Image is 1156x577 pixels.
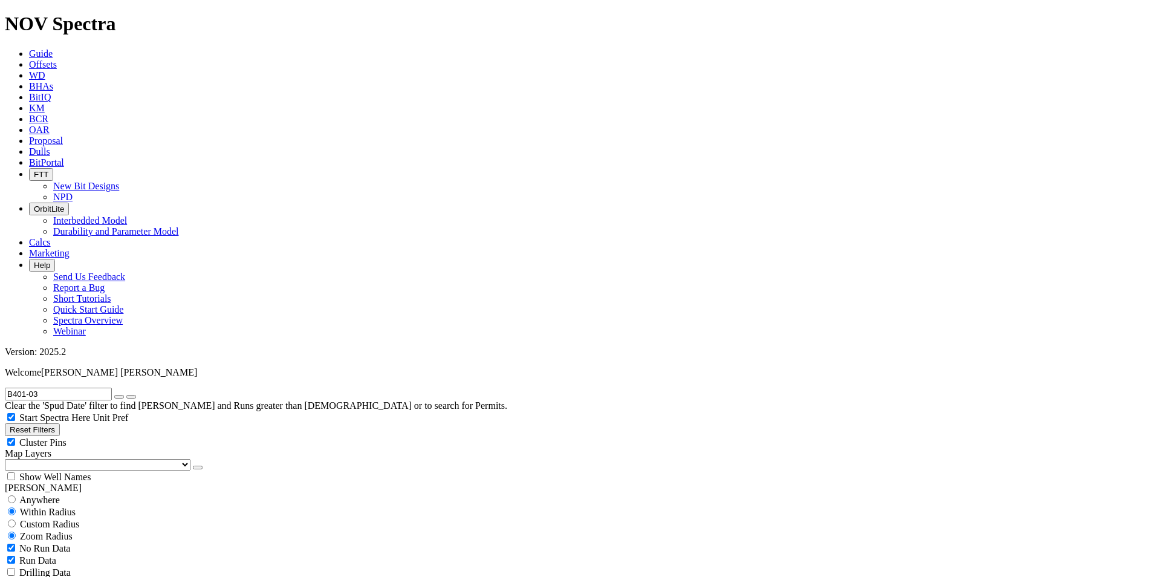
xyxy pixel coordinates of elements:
[53,304,123,315] a: Quick Start Guide
[29,59,57,70] a: Offsets
[29,103,45,113] a: KM
[53,226,179,236] a: Durability and Parameter Model
[53,192,73,202] a: NPD
[5,367,1151,378] p: Welcome
[5,13,1151,35] h1: NOV Spectra
[29,70,45,80] a: WD
[93,412,128,423] span: Unit Pref
[19,472,91,482] span: Show Well Names
[20,531,73,541] span: Zoom Radius
[7,413,15,421] input: Start Spectra Here
[29,125,50,135] a: OAR
[34,261,50,270] span: Help
[53,282,105,293] a: Report a Bug
[19,543,70,553] span: No Run Data
[53,326,86,336] a: Webinar
[34,204,64,214] span: OrbitLite
[29,203,69,215] button: OrbitLite
[29,48,53,59] a: Guide
[53,315,123,325] a: Spectra Overview
[29,157,64,168] a: BitPortal
[5,423,60,436] button: Reset Filters
[29,135,63,146] a: Proposal
[53,293,111,304] a: Short Tutorials
[29,81,53,91] a: BHAs
[29,168,53,181] button: FTT
[5,483,1151,494] div: [PERSON_NAME]
[53,215,127,226] a: Interbedded Model
[19,412,90,423] span: Start Spectra Here
[29,237,51,247] a: Calcs
[29,146,50,157] a: Dulls
[5,448,51,458] span: Map Layers
[20,507,76,517] span: Within Radius
[34,170,48,179] span: FTT
[53,272,125,282] a: Send Us Feedback
[5,347,1151,357] div: Version: 2025.2
[5,400,507,411] span: Clear the 'Spud Date' filter to find [PERSON_NAME] and Runs greater than [DEMOGRAPHIC_DATA] or to...
[19,495,60,505] span: Anywhere
[19,555,56,566] span: Run Data
[41,367,197,377] span: [PERSON_NAME] [PERSON_NAME]
[29,248,70,258] a: Marketing
[20,519,79,529] span: Custom Radius
[29,114,48,124] a: BCR
[5,388,112,400] input: Search
[19,437,67,448] span: Cluster Pins
[53,181,119,191] a: New Bit Designs
[29,92,51,102] a: BitIQ
[29,259,55,272] button: Help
